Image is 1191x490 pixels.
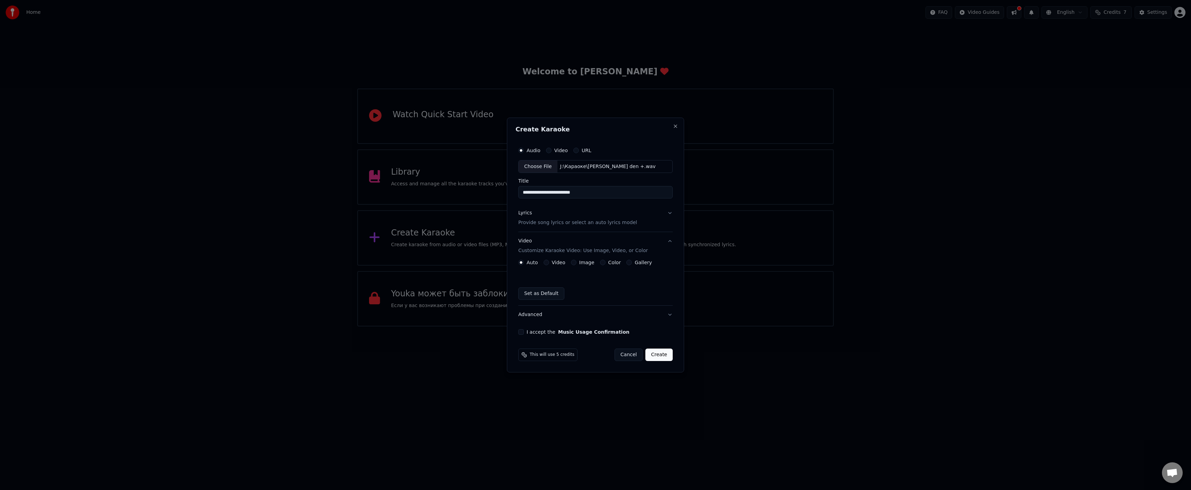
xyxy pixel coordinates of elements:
[518,306,673,324] button: Advanced
[518,220,637,226] p: Provide song lyrics or select an auto lyrics model
[516,126,675,132] h2: Create Karaoke
[518,210,532,217] div: Lyrics
[579,260,594,265] label: Image
[518,287,564,300] button: Set as Default
[552,260,565,265] label: Video
[527,330,629,334] label: I accept the
[527,148,540,153] label: Audio
[558,330,629,334] button: I accept the
[615,349,643,361] button: Cancel
[518,238,648,255] div: Video
[582,148,591,153] label: URL
[519,160,557,173] div: Choose File
[608,260,621,265] label: Color
[557,163,659,170] div: J:\Караоке\[PERSON_NAME] den +.wav
[635,260,652,265] label: Gallery
[518,204,673,232] button: LyricsProvide song lyrics or select an auto lyrics model
[518,260,673,305] div: VideoCustomize Karaoke Video: Use Image, Video, or Color
[518,247,648,254] p: Customize Karaoke Video: Use Image, Video, or Color
[645,349,673,361] button: Create
[554,148,568,153] label: Video
[518,232,673,260] button: VideoCustomize Karaoke Video: Use Image, Video, or Color
[530,352,574,358] span: This will use 5 credits
[527,260,538,265] label: Auto
[518,179,673,184] label: Title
